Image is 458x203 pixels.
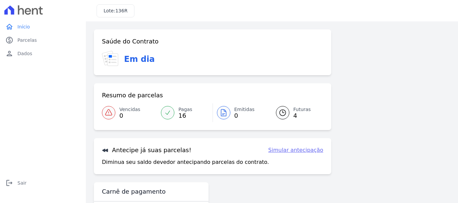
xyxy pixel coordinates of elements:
[119,113,140,118] span: 0
[178,113,192,118] span: 16
[17,23,30,30] span: Início
[17,37,37,43] span: Parcelas
[119,106,140,113] span: Vencidas
[102,103,157,122] a: Vencidas 0
[5,49,13,58] i: person
[102,158,269,166] p: Diminua seu saldo devedor antecipando parcelas do contrato.
[17,180,26,186] span: Sair
[3,176,83,190] a: logoutSair
[3,33,83,47] a: paidParcelas
[5,179,13,187] i: logout
[234,106,255,113] span: Emitidas
[213,103,268,122] a: Emitidas 0
[124,53,155,65] h3: Em dia
[3,20,83,33] a: homeInício
[293,106,311,113] span: Futuras
[102,188,166,196] h3: Carnê de pagamento
[5,36,13,44] i: paid
[178,106,192,113] span: Pagas
[102,91,163,99] h3: Resumo de parcelas
[268,103,323,122] a: Futuras 4
[5,23,13,31] i: home
[3,47,83,60] a: personDados
[234,113,255,118] span: 0
[104,7,127,14] h3: Lote:
[115,8,127,13] span: 136R
[102,37,159,45] h3: Saúde do Contrato
[102,146,191,154] h3: Antecipe já suas parcelas!
[157,103,212,122] a: Pagas 16
[17,50,32,57] span: Dados
[268,146,323,154] a: Simular antecipação
[293,113,311,118] span: 4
